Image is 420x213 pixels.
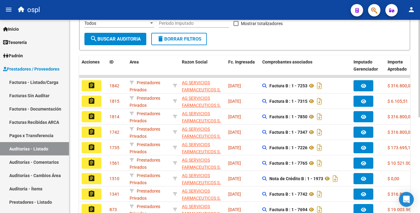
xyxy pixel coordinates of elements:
div: - 30715468340 [182,95,223,108]
mat-icon: search [90,35,97,42]
span: Prestadores / Proveedores [3,66,59,72]
span: Todos [84,21,96,26]
datatable-header-cell: Comprobantes asociados [260,55,351,83]
div: - 30715468340 [182,157,223,170]
mat-icon: assignment [88,190,95,198]
span: [DATE] [228,114,241,119]
span: Prestadores Privados [130,96,160,108]
mat-icon: assignment [88,159,95,167]
strong: Factura B : 1 - 7742 [269,192,307,197]
span: 1510 [109,176,119,181]
span: Importe Aprobado [388,59,407,72]
span: Imputado Gerenciador [354,59,378,72]
mat-icon: person [408,6,415,13]
span: [DATE] [228,130,241,135]
mat-icon: assignment [88,97,95,105]
mat-icon: menu [5,6,12,13]
div: - 30715468340 [182,172,223,185]
mat-icon: assignment [88,144,95,151]
span: Acciones [82,59,100,64]
mat-icon: delete [157,35,164,42]
button: Buscar Auditoria [84,33,146,45]
span: $ 19.003.964,92 [388,207,419,212]
i: Descargar documento [315,189,324,199]
div: - 30715468340 [182,141,223,154]
span: Area [130,59,139,64]
datatable-header-cell: Acciones [79,55,107,83]
span: AG SERVICIOS FARMACEUTICOS S. A. [182,173,221,192]
mat-icon: assignment [88,175,95,182]
span: [DATE] [228,161,241,166]
span: [DATE] [228,99,241,104]
span: 1815 [109,99,119,104]
datatable-header-cell: Razon Social [179,55,226,83]
span: Prestadores Privados [130,189,160,201]
div: - 30715468340 [182,188,223,201]
strong: Factura B : 1 - 7694 [269,207,307,212]
span: Prestadores Privados [130,127,160,139]
span: Mostrar totalizadores [241,20,283,27]
span: $ 316.800,00 [388,130,413,135]
span: $ 0,00 [388,176,399,181]
span: Borrar Filtros [157,36,201,42]
span: Prestadores Privados [130,80,160,92]
span: $ 316.800,00 [388,114,413,119]
span: $ 6.105,51 [388,99,408,104]
span: Prestadores Privados [130,111,160,123]
span: AG SERVICIOS FARMACEUTICOS S. A. [182,80,221,99]
span: [DATE] [228,145,241,150]
strong: Factura B : 1 - 7315 [269,99,307,104]
mat-icon: assignment [88,82,95,89]
span: $ 316.800,00 [388,83,413,88]
span: 1341 [109,192,119,197]
span: [DATE] [228,83,241,88]
strong: Factura B : 1 - 7226 [269,145,307,150]
i: Descargar documento [315,158,324,168]
strong: Nota de Crédito B : 1 - 1973 [269,176,323,181]
span: AG SERVICIOS FARMACEUTICOS S. A. [182,127,221,146]
datatable-header-cell: ID [107,55,127,83]
span: Fc. Ingresada [228,59,255,64]
span: Prestadores Privados [130,142,160,154]
i: Descargar documento [315,143,324,153]
span: 1814 [109,114,119,119]
span: Inicio [3,26,19,33]
span: [DATE] [228,207,241,212]
span: 1742 [109,130,119,135]
datatable-header-cell: Importe Aprobado [385,55,419,83]
span: AG SERVICIOS FARMACEUTICOS S. A. [182,189,221,208]
mat-icon: assignment [88,113,95,120]
span: [DATE] [228,192,241,197]
span: 873 [109,207,117,212]
span: 1735 [109,145,119,150]
i: Descargar documento [315,81,324,91]
span: Razon Social [182,59,208,64]
mat-icon: assignment [88,206,95,213]
div: - 30715468340 [182,110,223,123]
button: Borrar Filtros [151,33,207,45]
span: 1561 [109,161,119,166]
datatable-header-cell: Fc. Ingresada [226,55,260,83]
span: Prestadores Privados [130,158,160,170]
strong: Factura B : 1 - 7253 [269,83,307,88]
i: Descargar documento [315,127,324,137]
span: Buscar Auditoria [90,36,141,42]
mat-icon: assignment [88,128,95,136]
datatable-header-cell: Imputado Gerenciador [351,55,385,83]
datatable-header-cell: Area [127,55,170,83]
span: Comprobantes asociados [262,59,312,64]
span: AG SERVICIOS FARMACEUTICOS S. A. [182,96,221,115]
span: AG SERVICIOS FARMACEUTICOS S. A. [182,158,221,177]
span: Tesorería [3,39,27,46]
span: $ 173.695,15 [388,145,413,150]
span: $ 10.521.002,95 [388,161,419,166]
span: Padrón [3,52,23,59]
div: - 30715468340 [182,79,223,92]
strong: Factura B : 1 - 7850 [269,114,307,119]
i: Descargar documento [315,112,324,122]
span: AG SERVICIOS FARMACEUTICOS S. A. [182,142,221,161]
span: [DATE] [228,176,241,181]
strong: Factura B : 1 - 7765 [269,161,307,166]
i: Descargar documento [331,174,339,184]
div: - 30715468340 [182,126,223,139]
